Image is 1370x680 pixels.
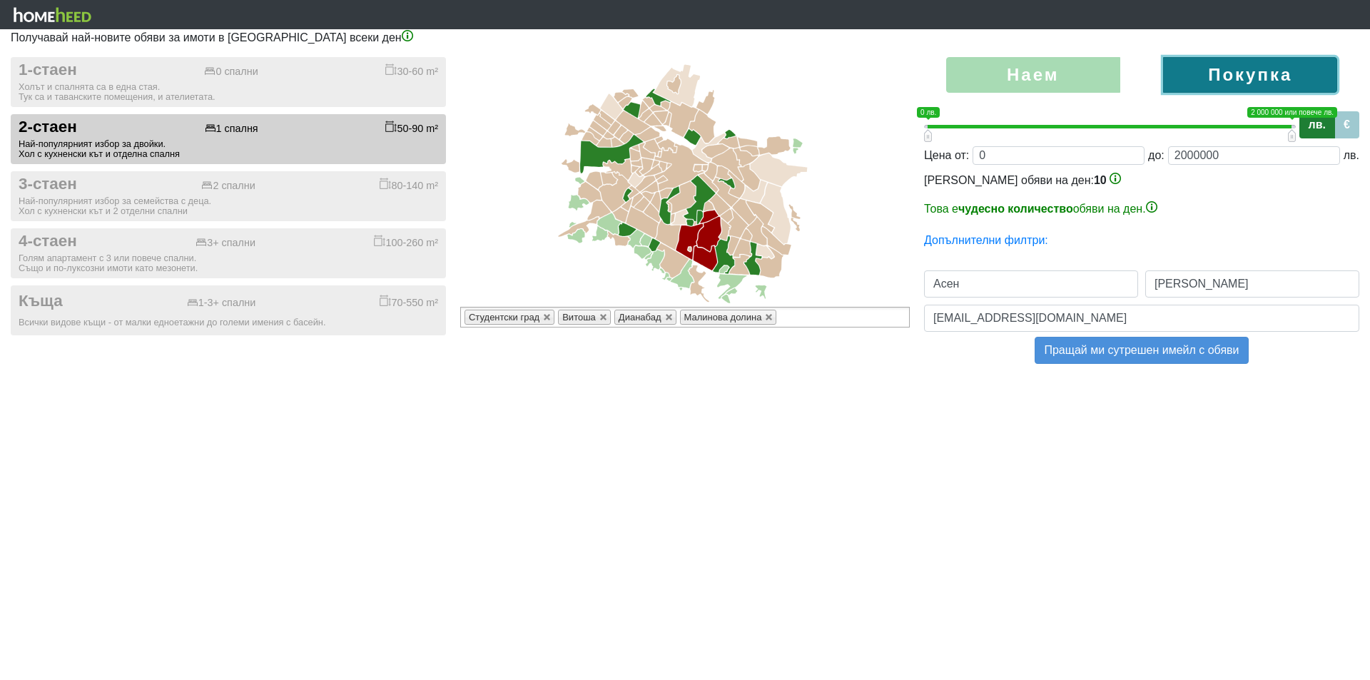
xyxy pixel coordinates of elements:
p: Получавай най-новите обяви за имоти в [GEOGRAPHIC_DATA] всеки ден [11,29,1359,46]
img: info-3.png [1110,173,1121,184]
div: 50-90 m² [385,121,438,135]
div: 1 спалня [205,123,258,135]
label: Наем [946,57,1120,93]
div: 70-550 m² [380,295,438,309]
input: Първо име [924,270,1138,298]
label: € [1334,111,1359,138]
img: info-3.png [1146,201,1157,213]
label: лв. [1299,111,1335,138]
input: Email [924,305,1359,332]
span: 4-стаен [19,232,77,251]
span: 3-стаен [19,175,77,194]
div: до: [1148,147,1164,164]
button: 2-стаен 1 спалня 50-90 m² Най-популярният избор за двойки.Хол с кухненски кът и отделна спалня [11,114,446,164]
div: Най-популярният избор за семейства с деца. Хол с кухненски кът и 2 отделни спални [19,196,438,216]
div: 100-260 m² [374,235,438,249]
span: 0 лв. [917,107,940,118]
div: 3+ спални [196,237,255,249]
span: Дианабад [619,312,661,323]
div: Най-популярният избор за двойки. Хол с кухненски кът и отделна спалня [19,139,438,159]
div: Голям апартамент с 3 или повече спални. Също и по-луксозни имоти като мезонети. [19,253,438,273]
div: 0 спални [204,66,258,78]
div: Холът и спалнята са в една стая. Тук са и таванските помещения, и ателиетата. [19,82,438,102]
span: 2 000 000 или повече лв. [1247,107,1337,118]
label: Покупка [1163,57,1337,93]
button: 3-стаен 2 спални 80-140 m² Най-популярният избор за семейства с деца.Хол с кухненски кът и 2 отде... [11,171,446,221]
b: чудесно количество [958,203,1073,215]
img: info-3.png [402,30,413,41]
div: [PERSON_NAME] обяви на ден: [924,172,1359,218]
div: Всички видове къщи - от малки едноетажни до големи имения с басейн. [19,318,438,328]
button: 4-стаен 3+ спални 100-260 m² Голям апартамент с 3 или повече спални.Също и по-луксозни имоти като... [11,228,446,278]
button: 1-стаен 0 спални 30-60 m² Холът и спалнята са в една стая.Тук са и таванските помещения, и ателие... [11,57,446,107]
div: 2 спални [201,180,255,192]
a: Допълнителни филтри: [924,234,1048,246]
div: 80-140 m² [380,178,438,192]
span: Къща [19,292,63,311]
div: Цена от: [924,147,969,164]
button: Пращай ми сутрешен имейл с обяви [1035,337,1248,364]
button: Къща 1-3+ спални 70-550 m² Всички видове къщи - от малки едноетажни до големи имения с басейн. [11,285,446,335]
span: 2-стаен [19,118,77,137]
span: Витоша [562,312,596,323]
span: 10 [1094,174,1107,186]
span: Студентски град [469,312,539,323]
span: Малинова долина [684,312,762,323]
div: лв. [1344,147,1359,164]
p: Това е обяви на ден. [924,201,1359,218]
input: Фамилно име [1145,270,1359,298]
div: 30-60 m² [385,64,438,78]
div: 1-3+ спални [187,297,256,309]
span: 1-стаен [19,61,77,80]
